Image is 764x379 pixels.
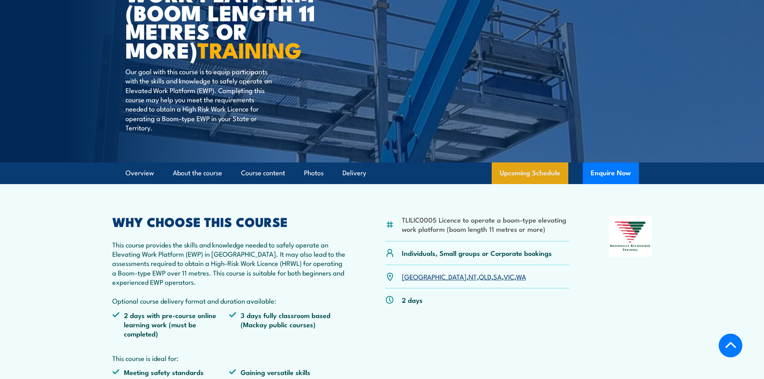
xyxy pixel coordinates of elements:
[241,162,285,184] a: Course content
[112,367,229,377] li: Meeting safety standards
[126,67,272,132] p: Our goal with this course is to equip participants with the skills and knowledge to safely operat...
[112,310,229,338] li: 2 days with pre-course online learning work (must be completed)
[304,162,324,184] a: Photos
[173,162,222,184] a: About the course
[112,240,347,306] p: This course provides the skills and knowledge needed to safely operate an Elevating Work Platform...
[126,162,154,184] a: Overview
[229,310,346,338] li: 3 days fully classroom based (Mackay public courses)
[402,295,423,304] p: 2 days
[583,162,639,184] button: Enquire Now
[468,272,477,281] a: NT
[402,272,526,281] p: , , , , ,
[516,272,526,281] a: WA
[402,248,552,257] p: Individuals, Small groups or Corporate bookings
[504,272,514,281] a: VIC
[609,216,652,257] img: Nationally Recognised Training logo.
[479,272,491,281] a: QLD
[492,162,568,184] a: Upcoming Schedule
[112,216,347,227] h2: WHY CHOOSE THIS COURSE
[112,353,347,363] p: This course is ideal for:
[493,272,502,281] a: SA
[229,367,346,377] li: Gaining versatile skills
[402,215,570,234] li: TLILIC0005 Licence to operate a boom-type elevating work platform (boom length 11 metres or more)
[402,272,466,281] a: [GEOGRAPHIC_DATA]
[342,162,366,184] a: Delivery
[197,32,302,66] strong: TRAINING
